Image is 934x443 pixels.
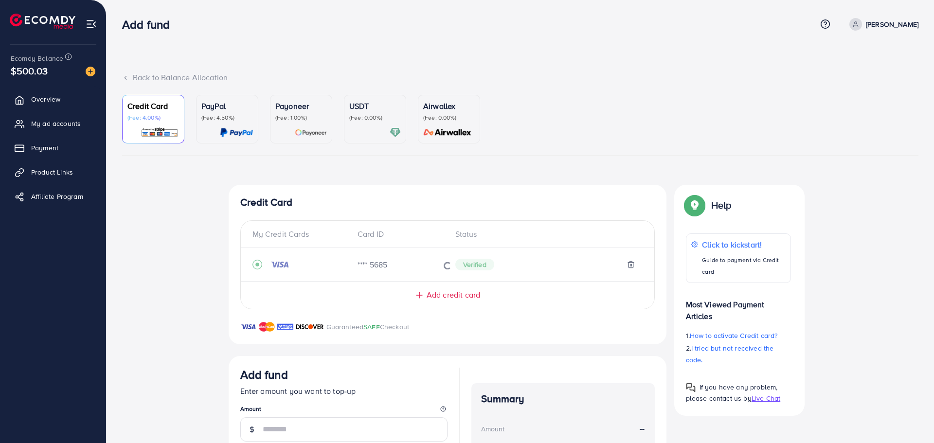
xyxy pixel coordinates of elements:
[686,383,696,392] img: Popup guide
[141,127,179,138] img: card
[201,114,253,122] p: (Fee: 4.50%)
[686,382,778,403] span: If you have any problem, please contact us by
[845,18,918,31] a: [PERSON_NAME]
[10,14,75,29] img: logo
[686,342,791,366] p: 2.
[423,100,475,112] p: Airwallex
[86,67,95,76] img: image
[252,229,350,240] div: My Credit Cards
[277,321,293,333] img: brand
[220,127,253,138] img: card
[686,196,703,214] img: Popup guide
[31,167,73,177] span: Product Links
[31,94,60,104] span: Overview
[240,385,448,397] p: Enter amount you want to top-up
[7,187,99,206] a: Affiliate Program
[427,289,480,301] span: Add credit card
[420,127,475,138] img: card
[481,393,645,405] h4: Summary
[7,138,99,158] a: Payment
[275,100,327,112] p: Payoneer
[31,119,81,128] span: My ad accounts
[7,114,99,133] a: My ad accounts
[7,162,99,182] a: Product Links
[326,321,410,333] p: Guaranteed Checkout
[702,239,785,250] p: Click to kickstart!
[11,53,63,63] span: Ecomdy Balance
[86,18,97,30] img: menu
[390,127,401,138] img: card
[122,72,918,83] div: Back to Balance Allocation
[275,114,327,122] p: (Fee: 1.00%)
[295,127,327,138] img: card
[349,114,401,122] p: (Fee: 0.00%)
[127,100,179,112] p: Credit Card
[481,424,505,434] div: Amount
[686,330,791,341] p: 1.
[349,100,401,112] p: USDT
[752,393,780,403] span: Live Chat
[7,89,99,109] a: Overview
[690,331,777,340] span: How to activate Credit card?
[702,254,785,278] p: Guide to payment via Credit card
[240,196,655,209] h4: Credit Card
[122,18,178,32] h3: Add fund
[686,343,774,365] span: I tried but not received the code.
[240,405,448,417] legend: Amount
[423,114,475,122] p: (Fee: 0.00%)
[350,229,448,240] div: Card ID
[259,321,275,333] img: brand
[127,114,179,122] p: (Fee: 4.00%)
[640,423,645,434] strong: --
[363,322,380,332] span: SAFE
[240,368,288,382] h3: Add fund
[686,291,791,322] p: Most Viewed Payment Articles
[296,321,324,333] img: brand
[11,64,48,78] span: $500.03
[201,100,253,112] p: PayPal
[240,321,256,333] img: brand
[448,229,643,240] div: Status
[31,143,58,153] span: Payment
[31,192,83,201] span: Affiliate Program
[866,18,918,30] p: [PERSON_NAME]
[711,199,732,211] p: Help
